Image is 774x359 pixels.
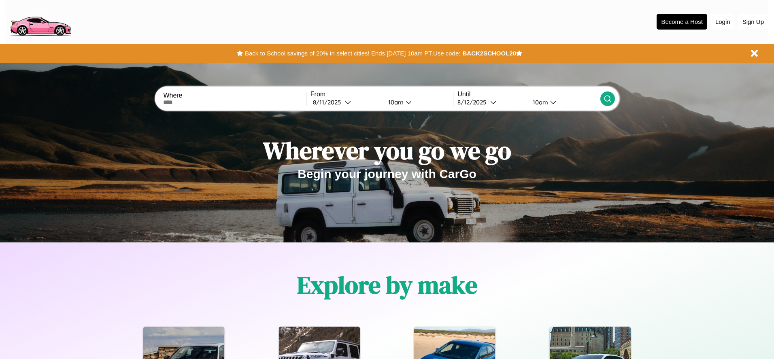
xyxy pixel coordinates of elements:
div: 10am [384,98,406,106]
div: 8 / 11 / 2025 [313,98,345,106]
label: From [310,91,453,98]
button: Back to School savings of 20% in select cities! Ends [DATE] 10am PT.Use code: [243,48,462,59]
button: Sign Up [738,14,768,29]
label: Until [457,91,600,98]
button: 10am [526,98,600,106]
div: 10am [529,98,550,106]
button: Login [711,14,734,29]
div: 8 / 12 / 2025 [457,98,490,106]
button: 10am [382,98,453,106]
img: logo [6,4,74,38]
button: Become a Host [657,14,707,30]
label: Where [163,92,306,99]
b: BACK2SCHOOL20 [462,50,516,57]
h1: Explore by make [297,268,477,302]
button: 8/11/2025 [310,98,382,106]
